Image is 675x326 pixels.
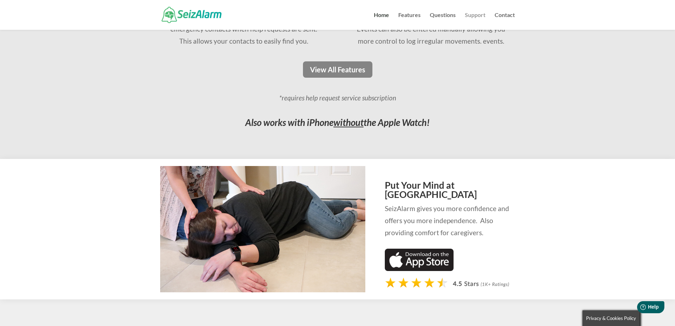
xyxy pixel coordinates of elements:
a: Questions [430,12,456,30]
img: SeizAlarm [162,7,221,23]
img: Download on App Store [385,249,454,271]
a: Download seizure detection app on the App Store [385,264,454,272]
a: Home [374,12,389,30]
a: Features [398,12,421,30]
em: Also works with iPhone the Apple Watch! [245,117,430,128]
em: *requires help request service subscription [279,94,396,102]
iframe: Help widget launcher [612,298,667,318]
p: SeizAlarm gives you more confidence and offers you more independence. Also providing comfort for ... [385,203,515,239]
span: Privacy & Cookies Policy [586,315,636,321]
h2: Put Your Mind at [GEOGRAPHIC_DATA] [385,181,515,203]
a: Contact [495,12,515,30]
img: app-store-rating-stars [385,277,515,291]
span: without [333,117,364,128]
a: Support [465,12,485,30]
a: View All Features [303,61,372,78]
img: Caregiver providing help after seizure [160,166,365,292]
